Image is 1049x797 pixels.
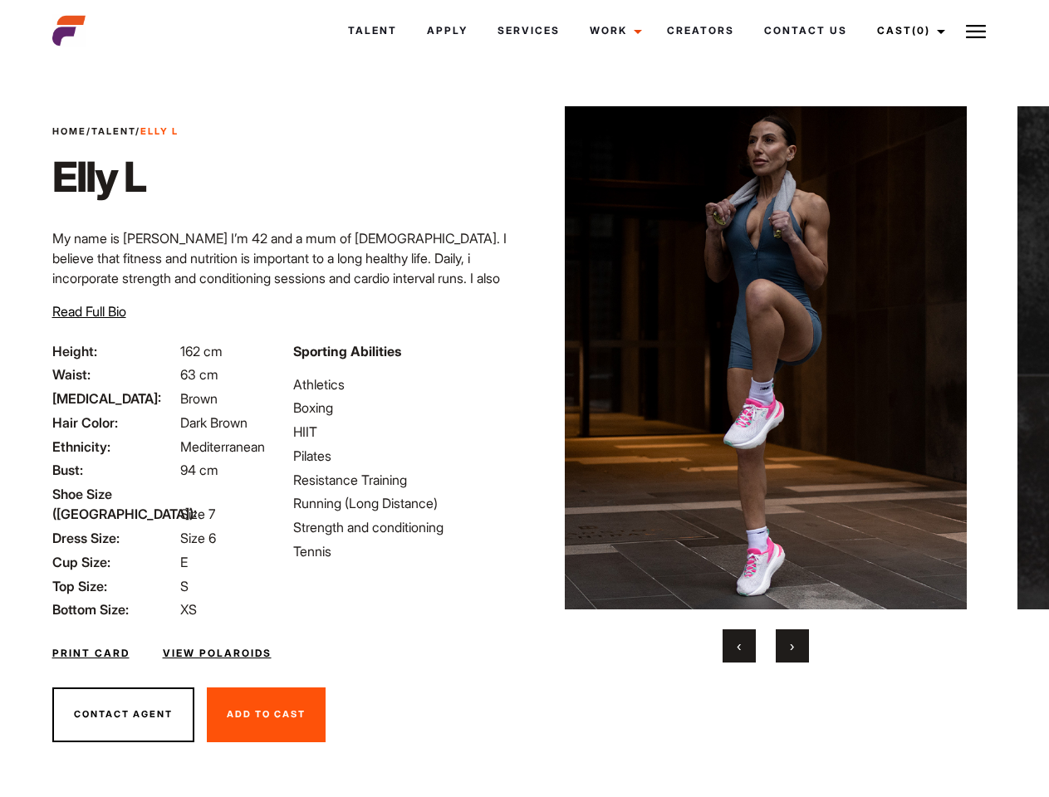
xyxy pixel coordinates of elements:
span: 63 cm [180,366,218,383]
li: Resistance Training [293,470,514,490]
img: cropped-aefm-brand-fav-22-square.png [52,14,86,47]
a: Talent [91,125,135,137]
span: Waist: [52,364,177,384]
span: Height: [52,341,177,361]
li: Boxing [293,398,514,418]
span: Shoe Size ([GEOGRAPHIC_DATA]): [52,484,177,524]
a: Contact Us [749,8,862,53]
button: Contact Agent [52,687,194,742]
a: Work [575,8,652,53]
span: 94 cm [180,462,218,478]
h1: Elly L [52,152,179,202]
span: Size 6 [180,530,216,546]
span: Bust: [52,460,177,480]
span: 162 cm [180,343,223,359]
li: Tennis [293,541,514,561]
span: Add To Cast [227,708,306,720]
li: Strength and conditioning [293,517,514,537]
span: Cup Size: [52,552,177,572]
span: Next [790,638,794,654]
a: Talent [333,8,412,53]
span: Read Full Bio [52,303,126,320]
a: Home [52,125,86,137]
span: Ethnicity: [52,437,177,457]
a: Services [483,8,575,53]
li: Athletics [293,374,514,394]
span: Brown [180,390,218,407]
li: Running (Long Distance) [293,493,514,513]
span: Previous [737,638,741,654]
strong: Elly L [140,125,179,137]
p: My name is [PERSON_NAME] I’m 42 and a mum of [DEMOGRAPHIC_DATA]. I believe that fitness and nutri... [52,228,515,368]
span: Dark Brown [180,414,248,431]
span: (0) [912,24,930,37]
li: Pilates [293,446,514,466]
span: Size 7 [180,506,215,522]
a: View Polaroids [163,646,272,661]
a: Cast(0) [862,8,955,53]
span: [MEDICAL_DATA]: [52,389,177,408]
li: HIIT [293,422,514,442]
button: Read Full Bio [52,301,126,321]
span: Dress Size: [52,528,177,548]
span: Mediterranean [180,438,265,455]
strong: Sporting Abilities [293,343,401,359]
span: XS [180,601,197,618]
span: Bottom Size: [52,599,177,619]
span: E [180,554,188,570]
button: Add To Cast [207,687,326,742]
span: / / [52,125,179,139]
a: Print Card [52,646,130,661]
img: Burger icon [966,22,986,42]
span: Hair Color: [52,413,177,433]
span: Top Size: [52,576,177,596]
a: Apply [412,8,483,53]
a: Creators [652,8,749,53]
span: S [180,578,189,594]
